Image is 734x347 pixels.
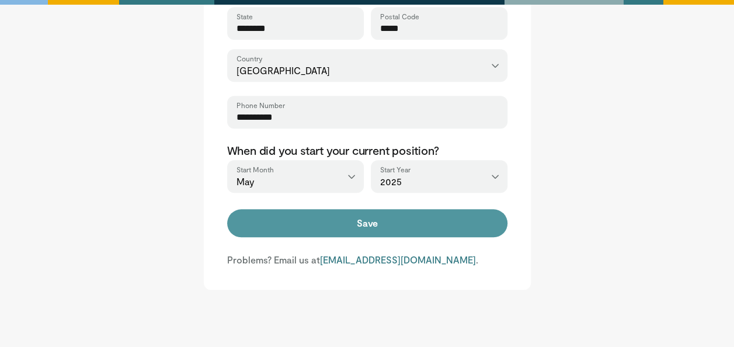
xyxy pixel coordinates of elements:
label: State [236,12,253,21]
p: When did you start your current position? [227,143,507,158]
label: Postal Code [380,12,419,21]
p: Problems? Email us at . [227,254,507,266]
a: [EMAIL_ADDRESS][DOMAIN_NAME] [320,254,476,265]
button: Save [227,209,507,237]
label: Phone Number [236,100,285,110]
